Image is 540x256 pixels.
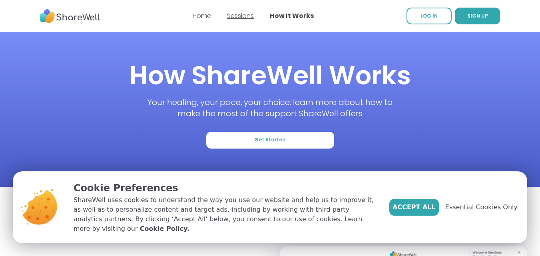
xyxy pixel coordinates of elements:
span: Essential Cookies Only [445,202,518,212]
a: Home [193,11,211,20]
span: Get Started [254,137,286,143]
p: Your healing, your pace, your choice: learn more about how to make the most of the support ShareW... [141,97,399,119]
h1: How ShareWell Works [130,58,411,93]
button: SIGN UP [455,8,500,24]
img: ShareWell Nav Logo [40,5,100,27]
button: Accept All [389,199,439,216]
button: Get Started [206,132,334,149]
a: Sessions [227,11,254,20]
a: How It Works [270,11,314,20]
p: ShareWell uses cookies to understand the way you use our website and help us to improve it, as we... [74,195,377,234]
span: SIGN UP [467,12,488,19]
p: Cookie Preferences [74,181,377,195]
a: Cookie Policy. [140,224,189,234]
span: Accept All [393,202,436,212]
span: LOG IN [420,12,438,19]
a: LOG IN [406,8,452,24]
